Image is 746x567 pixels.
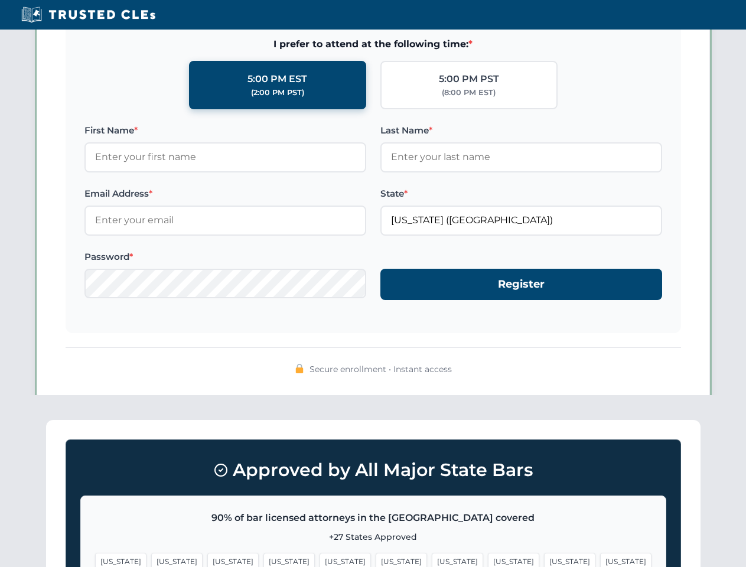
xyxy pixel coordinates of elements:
[84,123,366,138] label: First Name
[380,187,662,201] label: State
[84,37,662,52] span: I prefer to attend at the following time:
[439,71,499,87] div: 5:00 PM PST
[295,364,304,373] img: 🔒
[442,87,496,99] div: (8:00 PM EST)
[95,530,651,543] p: +27 States Approved
[80,454,666,486] h3: Approved by All Major State Bars
[380,123,662,138] label: Last Name
[247,71,307,87] div: 5:00 PM EST
[380,142,662,172] input: Enter your last name
[251,87,304,99] div: (2:00 PM PST)
[95,510,651,526] p: 90% of bar licensed attorneys in the [GEOGRAPHIC_DATA] covered
[380,269,662,300] button: Register
[18,6,159,24] img: Trusted CLEs
[84,250,366,264] label: Password
[84,206,366,235] input: Enter your email
[310,363,452,376] span: Secure enrollment • Instant access
[84,187,366,201] label: Email Address
[380,206,662,235] input: Florida (FL)
[84,142,366,172] input: Enter your first name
